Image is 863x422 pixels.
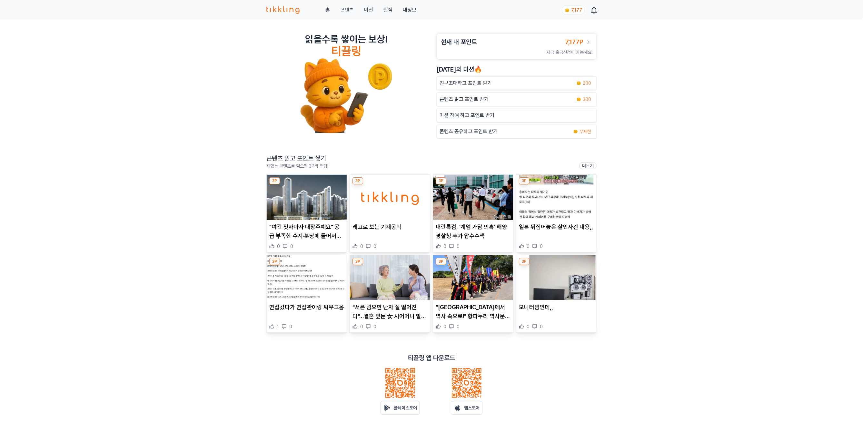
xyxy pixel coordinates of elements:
a: 앱스토어 [451,401,482,415]
p: 재밌는 콘텐츠를 읽으면 3P씩 적립! [266,163,328,169]
img: "서른 넘으면 난자 질 떨어진다"…결혼 앞둔 女 시어머니 발언에 충격 [350,255,430,300]
span: 200 [583,80,591,86]
a: 더보기 [579,162,597,169]
p: 앱스토어 [464,405,480,411]
p: 티끌링 앱 다운로드 [408,353,455,362]
h2: 읽을수록 쌓이는 보상! [305,33,388,45]
p: 면접갔다가 면접관이랑 싸우고옴 [269,303,344,312]
button: 친구초대하고 포인트 받기 coin 200 [437,76,597,90]
div: 3P 내란특검, '계엄 가담 의혹' 해양경찰청 추가 압수수색 내란특검, '계엄 가담 의혹' 해양경찰청 추가 압수수색 0 0 [433,174,513,252]
span: 0 [373,243,376,250]
img: 면접갔다가 면접관이랑 싸우고옴 [267,255,347,300]
img: 내란특검, '계엄 가담 의혹' 해양경찰청 추가 압수수색 [433,175,513,220]
div: 3P 레고로 보는 기계공학 레고로 보는 기계공학 0 0 [350,174,430,252]
a: 홈 [325,6,330,14]
p: 레고로 보는 기계공학 [352,222,427,231]
p: 플레이스토어 [394,405,417,411]
div: 3P [352,177,363,184]
div: 3P [269,258,280,265]
span: 0 [527,243,530,250]
img: "여긴 짓자마자 대장주예요" 공급 부족한 수지·분당에 들어서는 '이 아파트' 전망 [267,175,347,220]
div: 3P 면접갔다가 면접관이랑 싸우고옴 면접갔다가 면접관이랑 싸우고옴 1 0 [266,255,347,333]
span: 0 [457,323,460,330]
span: 0 [360,323,363,330]
img: 레고로 보는 기계공학 [350,175,430,220]
span: 0 [289,323,292,330]
div: 3P 일본 뒤집어놓은 살인사건 내용,, 일본 뒤집어놓은 살인사건 내용,, 0 0 [516,174,597,252]
img: coin [576,81,581,86]
span: 0 [540,323,543,330]
p: 콘텐츠 읽고 포인트 받기 [440,95,489,103]
div: 3P [436,177,446,184]
span: 7,177 [571,7,582,13]
div: 3P [269,177,280,184]
div: 3P "제주에서 역사 속으로!" 항파두리 역사문화제, 삼별초와 함께하는 시간여행 "[GEOGRAPHIC_DATA]에서 역사 속으로!" 항파두리 역사문화제, 삼별초와 함께하는 ... [433,255,513,333]
a: coin 7,177 [562,5,584,15]
p: 미션 참여 하고 포인트 받기 [440,112,494,119]
div: 3P [519,177,530,184]
p: "[GEOGRAPHIC_DATA]에서 역사 속으로!" 항파두리 역사문화제, 삼별초와 함께하는 시간여행 [436,303,511,321]
span: 무제한 [580,128,591,135]
img: coin [573,129,578,134]
span: 0 [527,323,530,330]
h2: [DATE]의 미션🔥 [437,65,597,74]
div: 3P 모니터암인데,, 모니터암인데,, 0 0 [516,255,597,333]
span: 지금 출금신청이 가능해요! [546,50,592,55]
button: 미션 참여 하고 포인트 받기 [437,109,597,122]
p: 모니터암인데,, [519,303,594,312]
a: 콘텐츠 공유하고 포인트 받기 coin 무제한 [437,125,597,138]
span: 0 [277,243,280,250]
a: 내정보 [403,6,416,14]
div: 3P "서른 넘으면 난자 질 떨어진다"…결혼 앞둔 女 시어머니 발언에 충격 "서른 넘으면 난자 질 떨어진다"…결혼 앞둔 女 시어머니 발언에 충격 0 0 [350,255,430,333]
p: "서른 넘으면 난자 질 떨어진다"…결혼 앞둔 女 시어머니 발언에 충격 [352,303,427,321]
h4: 티끌링 [332,45,362,58]
img: 티끌링 [266,6,300,14]
p: 일본 뒤집어놓은 살인사건 내용,, [519,222,594,231]
a: 콘텐츠 읽고 포인트 받기 coin 300 [437,93,597,106]
a: 콘텐츠 [340,6,354,14]
img: qrcode_android [385,368,416,398]
span: 0 [290,243,293,250]
span: 0 [443,243,446,250]
h3: 현재 내 포인트 [441,37,477,46]
span: 0 [457,243,460,250]
span: 0 [373,323,376,330]
img: qrcode_ios [451,368,482,398]
span: 300 [583,96,591,103]
div: 3P [352,258,363,265]
p: 콘텐츠 공유하고 포인트 받기 [440,128,498,135]
div: 3P [436,258,446,265]
img: tikkling_character [300,58,393,133]
h2: 콘텐츠 읽고 포인트 쌓기 [266,154,328,163]
img: "제주에서 역사 속으로!" 항파두리 역사문화제, 삼별초와 함께하는 시간여행 [433,255,513,300]
a: 플레이스토어 [381,401,420,415]
span: 0 [360,243,363,250]
p: 내란특검, '계엄 가담 의혹' 해양경찰청 추가 압수수색 [436,222,511,240]
img: coin [565,8,570,13]
p: 친구초대하고 포인트 받기 [440,79,492,87]
button: 미션 [364,6,373,14]
a: 7,177P [565,37,592,46]
a: 실적 [383,6,392,14]
div: 3P "여긴 짓자마자 대장주예요" 공급 부족한 수지·분당에 들어서는 '이 아파트' 전망 "여긴 짓자마자 대장주예요" 공급 부족한 수지·분당에 들어서는 '이 아파트' 전망 0 0 [266,174,347,252]
div: 3P [519,258,530,265]
span: 0 [540,243,543,250]
img: 모니터암인데,, [516,255,596,300]
p: "여긴 짓자마자 대장주예요" 공급 부족한 수지·분당에 들어서는 '이 아파트' 전망 [269,222,344,240]
span: 1 [277,323,279,330]
img: 일본 뒤집어놓은 살인사건 내용,, [516,175,596,220]
img: coin [576,97,581,102]
span: 7,177P [565,38,583,46]
span: 0 [443,323,446,330]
